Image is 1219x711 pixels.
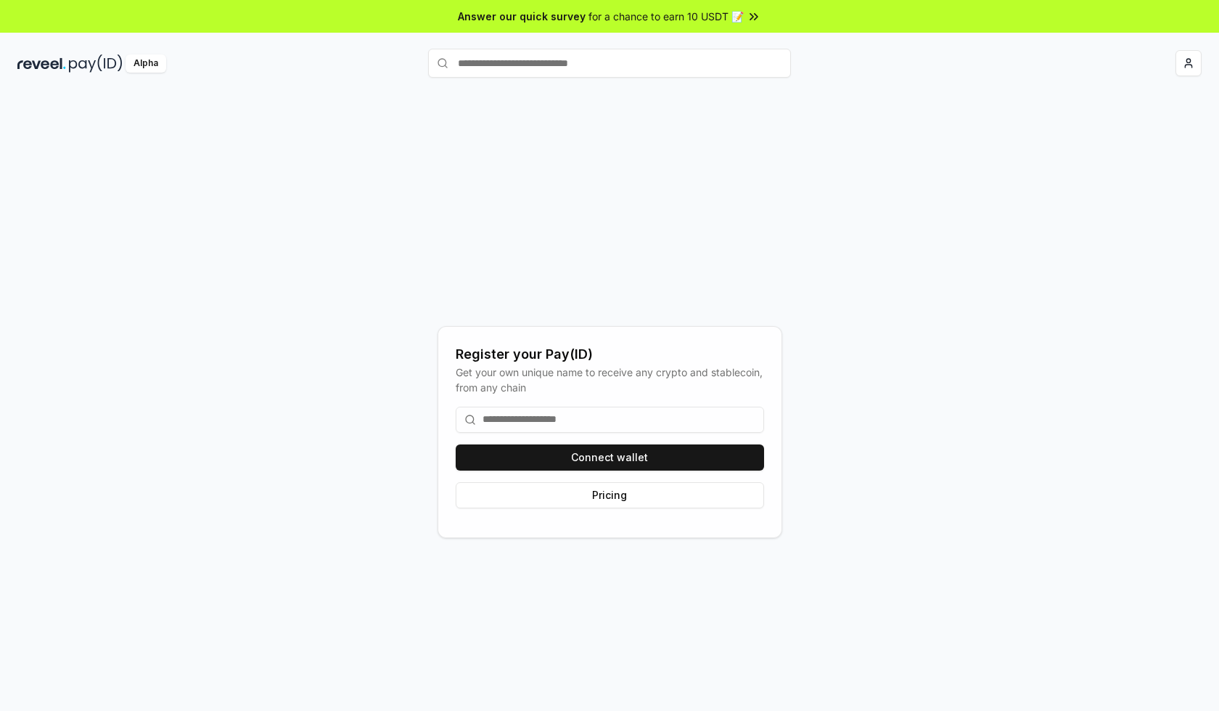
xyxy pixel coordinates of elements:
[69,54,123,73] img: pay_id
[456,444,764,471] button: Connect wallet
[126,54,166,73] div: Alpha
[458,9,586,24] span: Answer our quick survey
[456,365,764,395] div: Get your own unique name to receive any crypto and stablecoin, from any chain
[588,9,744,24] span: for a chance to earn 10 USDT 📝
[456,482,764,508] button: Pricing
[17,54,66,73] img: reveel_dark
[456,344,764,365] div: Register your Pay(ID)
